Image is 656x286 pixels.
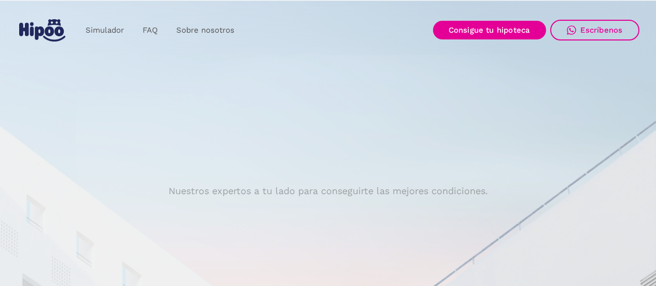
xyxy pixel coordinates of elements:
p: Nuestros expertos a tu lado para conseguirte las mejores condiciones. [169,187,488,195]
div: Escríbenos [580,25,623,35]
a: FAQ [133,20,167,40]
a: Escríbenos [550,20,639,40]
a: Consigue tu hipoteca [433,21,546,39]
a: home [17,15,68,46]
a: Sobre nosotros [167,20,244,40]
a: Simulador [76,20,133,40]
